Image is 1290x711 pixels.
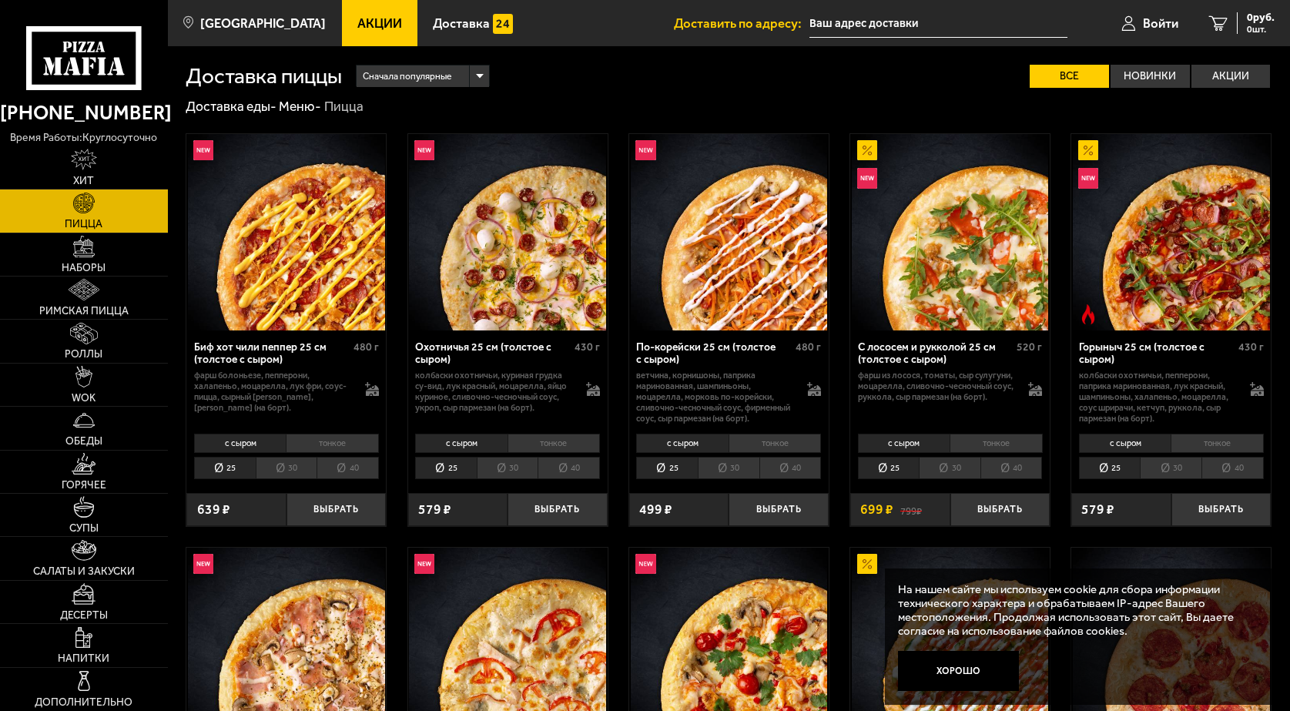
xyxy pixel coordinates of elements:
a: НовинкаОхотничья 25 см (толстое с сыром) [408,134,608,331]
button: Выбрать [508,493,608,526]
span: 480 г [796,340,821,354]
s: 799 ₽ [900,503,922,516]
img: Новинка [635,140,655,160]
span: Десерты [60,610,108,621]
span: 499 ₽ [639,503,672,516]
li: 30 [919,457,980,479]
img: С лососем и рукколой 25 см (толстое с сыром) [852,134,1049,331]
li: 30 [1140,457,1201,479]
button: Выбрать [286,493,387,526]
span: 430 г [1238,340,1264,354]
a: НовинкаПо-корейски 25 см (толстое с сыром) [629,134,829,331]
a: АкционныйНовинкаОстрое блюдоГорыныч 25 см (толстое с сыром) [1071,134,1271,331]
span: Напитки [58,653,109,664]
img: Новинка [1078,168,1098,188]
span: 639 ₽ [197,503,230,516]
div: Горыныч 25 см (толстое с сыром) [1079,341,1235,367]
label: Все [1030,65,1109,88]
a: АкционныйНовинкаС лососем и рукколой 25 см (толстое с сыром) [850,134,1050,331]
span: 430 г [575,340,600,354]
span: Войти [1143,17,1178,30]
span: Сначала популярные [363,64,452,89]
button: Выбрать [1171,493,1272,526]
button: Хорошо [898,651,1019,691]
span: 699 ₽ [860,503,893,516]
img: Новинка [414,140,434,160]
input: Ваш адрес доставки [809,9,1067,38]
p: фарш из лосося, томаты, сыр сулугуни, моцарелла, сливочно-чесночный соус, руккола, сыр пармезан (... [858,371,1015,403]
span: 0 руб. [1247,12,1275,23]
div: Биф хот чили пеппер 25 см (толстое с сыром) [194,341,350,367]
p: колбаски охотничьи, куриная грудка су-вид, лук красный, моцарелла, яйцо куриное, сливочно-чесночн... [415,371,572,414]
label: Акции [1191,65,1271,88]
span: Доставка [433,17,490,30]
span: Салаты и закуски [33,566,135,577]
span: Хит [73,176,94,186]
img: Горыныч 25 см (толстое с сыром) [1073,134,1270,331]
div: Пицца [324,98,364,116]
li: 25 [415,457,477,479]
li: 40 [538,457,600,479]
li: 40 [980,457,1043,479]
span: Акции [357,17,402,30]
img: 15daf4d41897b9f0e9f617042186c801.svg [493,14,513,34]
img: Новинка [193,140,213,160]
li: 25 [194,457,256,479]
button: Выбрать [950,493,1050,526]
div: С лососем и рукколой 25 см (толстое с сыром) [858,341,1014,367]
a: Доставка еды- [186,99,276,114]
li: 25 [1079,457,1141,479]
img: Новинка [635,554,655,574]
div: По-корейски 25 см (толстое с сыром) [636,341,792,367]
span: 579 ₽ [1081,503,1114,516]
span: Роллы [65,349,102,360]
img: Новинка [857,168,877,188]
li: с сыром [415,434,507,453]
span: WOK [72,393,95,404]
span: 520 г [1017,340,1042,354]
span: Пицца [65,219,102,230]
span: 579 ₽ [418,503,451,516]
div: Охотничья 25 см (толстое с сыром) [415,341,571,367]
li: с сыром [858,434,950,453]
span: Наборы [62,263,106,273]
span: 480 г [353,340,379,354]
li: тонкое [508,434,600,453]
img: Новинка [414,554,434,574]
span: [GEOGRAPHIC_DATA] [200,17,326,30]
span: 0 шт. [1247,25,1275,34]
span: Доставить по адресу: [674,17,809,30]
li: с сыром [1079,434,1171,453]
li: 40 [317,457,379,479]
li: с сыром [194,434,286,453]
li: 25 [636,457,698,479]
button: Выбрать [729,493,829,526]
img: По-корейски 25 см (толстое с сыром) [631,134,828,331]
li: 30 [477,457,538,479]
label: Новинки [1111,65,1190,88]
li: 30 [698,457,759,479]
p: ветчина, корнишоны, паприка маринованная, шампиньоны, моцарелла, морковь по-корейски, сливочно-че... [636,371,793,424]
p: колбаски Охотничьи, пепперони, паприка маринованная, лук красный, шампиньоны, халапеньо, моцарелл... [1079,371,1236,424]
li: 25 [858,457,920,479]
img: Акционный [1078,140,1098,160]
li: тонкое [1171,434,1263,453]
span: Дополнительно [35,697,132,708]
img: Акционный [857,140,877,160]
img: Акционный [857,554,877,574]
li: 40 [1201,457,1264,479]
span: Обеды [65,436,102,447]
li: тонкое [286,434,378,453]
li: 30 [256,457,317,479]
li: 40 [759,457,822,479]
span: Горячее [62,480,106,491]
img: Биф хот чили пеппер 25 см (толстое с сыром) [188,134,385,331]
img: Новинка [193,554,213,574]
span: Римская пицца [39,306,129,317]
a: Меню- [279,99,321,114]
img: Охотничья 25 см (толстое с сыром) [409,134,606,331]
img: Острое блюдо [1078,304,1098,324]
a: НовинкаБиф хот чили пеппер 25 см (толстое с сыром) [186,134,386,331]
li: тонкое [729,434,821,453]
li: тонкое [950,434,1042,453]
